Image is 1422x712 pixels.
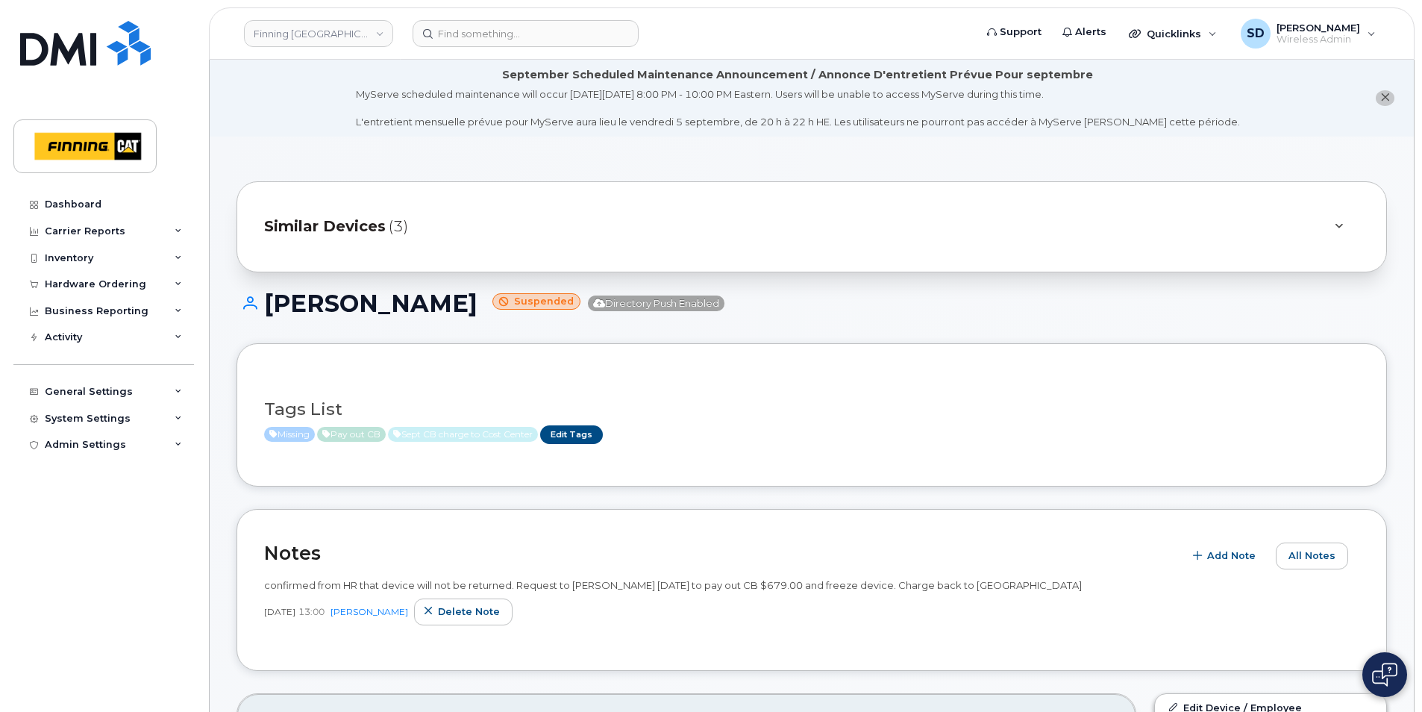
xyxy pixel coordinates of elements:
[264,400,1359,419] h3: Tags List
[298,605,325,618] span: 13:00
[264,542,1176,564] h2: Notes
[264,579,1082,591] span: confirmed from HR that device will not be returned. Request to [PERSON_NAME] [DATE] to pay out CB...
[1288,549,1335,563] span: All Notes
[414,599,513,625] button: Delete note
[1183,543,1268,569] button: Add Note
[438,605,500,619] span: Delete note
[356,87,1240,129] div: MyServe scheduled maintenance will occur [DATE][DATE] 8:00 PM - 10:00 PM Eastern. Users will be u...
[388,427,538,442] span: Active
[1276,543,1348,569] button: All Notes
[588,296,724,311] span: Directory Push Enabled
[237,290,1387,316] h1: [PERSON_NAME]
[492,293,580,310] small: Suspended
[1207,549,1256,563] span: Add Note
[317,427,386,442] span: Active
[264,427,315,442] span: Active
[1372,663,1397,687] img: Open chat
[502,67,1093,83] div: September Scheduled Maintenance Announcement / Annonce D'entretient Prévue Pour septembre
[1376,90,1394,106] button: close notification
[389,216,408,237] span: (3)
[264,605,295,618] span: [DATE]
[540,425,603,444] a: Edit Tags
[264,216,386,237] span: Similar Devices
[331,606,408,617] a: [PERSON_NAME]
